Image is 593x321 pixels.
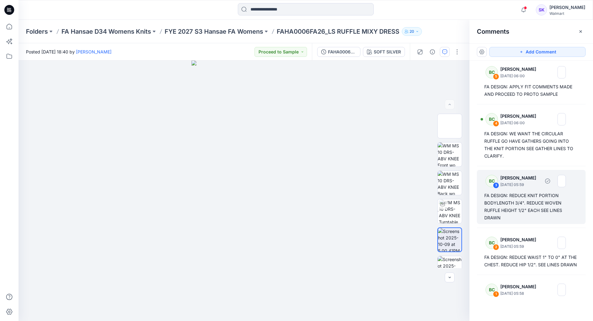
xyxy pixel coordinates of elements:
[500,65,540,73] p: [PERSON_NAME]
[484,254,578,268] div: FA DESIGN: REDUCE WAIST 1" TO 0" AT THE CHEST. REDUCE HIP 1/2". SEE LINES DRAWN
[410,28,414,35] p: 20
[328,49,356,55] div: FAHA0006FA26_LS RUFFLE MIXY DRESS
[489,47,586,57] button: Add Comment
[486,237,498,249] div: BC
[374,49,401,55] div: SOFT SILVER
[493,182,499,188] div: 3
[363,47,405,57] button: SOFT SILVER
[486,284,498,296] div: BC
[76,49,111,54] a: [PERSON_NAME]
[317,47,360,57] button: FAHA0006FA26_LS RUFFLE MIXY DRESS
[486,175,498,187] div: BC
[438,171,462,195] img: WM MS 10 DRS-ABV KNEE Back wo Avatar
[549,4,585,11] div: [PERSON_NAME]
[438,228,461,251] img: Screenshot 2025-10-09 at 5.00.41PM
[500,290,540,297] p: [DATE] 05:58
[536,4,547,15] div: SK
[500,174,540,182] p: [PERSON_NAME]
[438,256,462,280] img: Screenshot 2025-10-09 at 5.00.41PM
[500,236,540,243] p: [PERSON_NAME]
[484,192,578,222] div: FA DESIGN: REDUCE KNIT PORTION BODYLENGTH 3/4". REDUCE WOVEN RUFFLE HEIGHT 1/2" EACH SEE LINES DRAWN
[500,112,540,120] p: [PERSON_NAME]
[493,120,499,127] div: 4
[500,243,540,250] p: [DATE] 05:59
[500,73,540,79] p: [DATE] 06:00
[493,74,499,80] div: 5
[26,27,48,36] a: Folders
[500,182,540,188] p: [DATE] 05:59
[486,66,498,78] div: BC
[477,28,509,35] h2: Comments
[486,113,498,125] div: BC
[191,61,296,321] img: eyJhbGciOiJIUzI1NiIsImtpZCI6IjAiLCJzbHQiOiJzZXMiLCJ0eXAiOiJKV1QifQ.eyJkYXRhIjp7InR5cGUiOiJzdG9yYW...
[438,142,462,167] img: WM MS 10 DRS-ABV KNEE Front wo Avatar
[500,120,540,126] p: [DATE] 06:00
[402,27,422,36] button: 20
[484,130,578,160] div: FA DESIGN: WE WANT THE CIRCULAR RUFFLE GO HAVE GATHERS GOING INTO THE KNIT PORTION SEE GATHER LIN...
[427,47,437,57] button: Details
[493,291,499,297] div: 1
[277,27,399,36] p: FAHA0006FA26_LS RUFFLE MIXY DRESS
[61,27,151,36] a: FA Hansae D34 Womens Knits
[500,283,540,290] p: [PERSON_NAME]
[439,199,462,223] img: WM MS 10 DRS-ABV KNEE Turntable with Avatar
[549,11,585,16] div: Walmart
[26,49,111,55] span: Posted [DATE] 18:40 by
[165,27,263,36] a: FYE 2027 S3 Hansae FA Womens
[484,83,578,98] div: FA DESIGN: APPLY FIT COMMENTS MADE AND PROCEED TO PROTO SAMPLE
[493,244,499,250] div: 2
